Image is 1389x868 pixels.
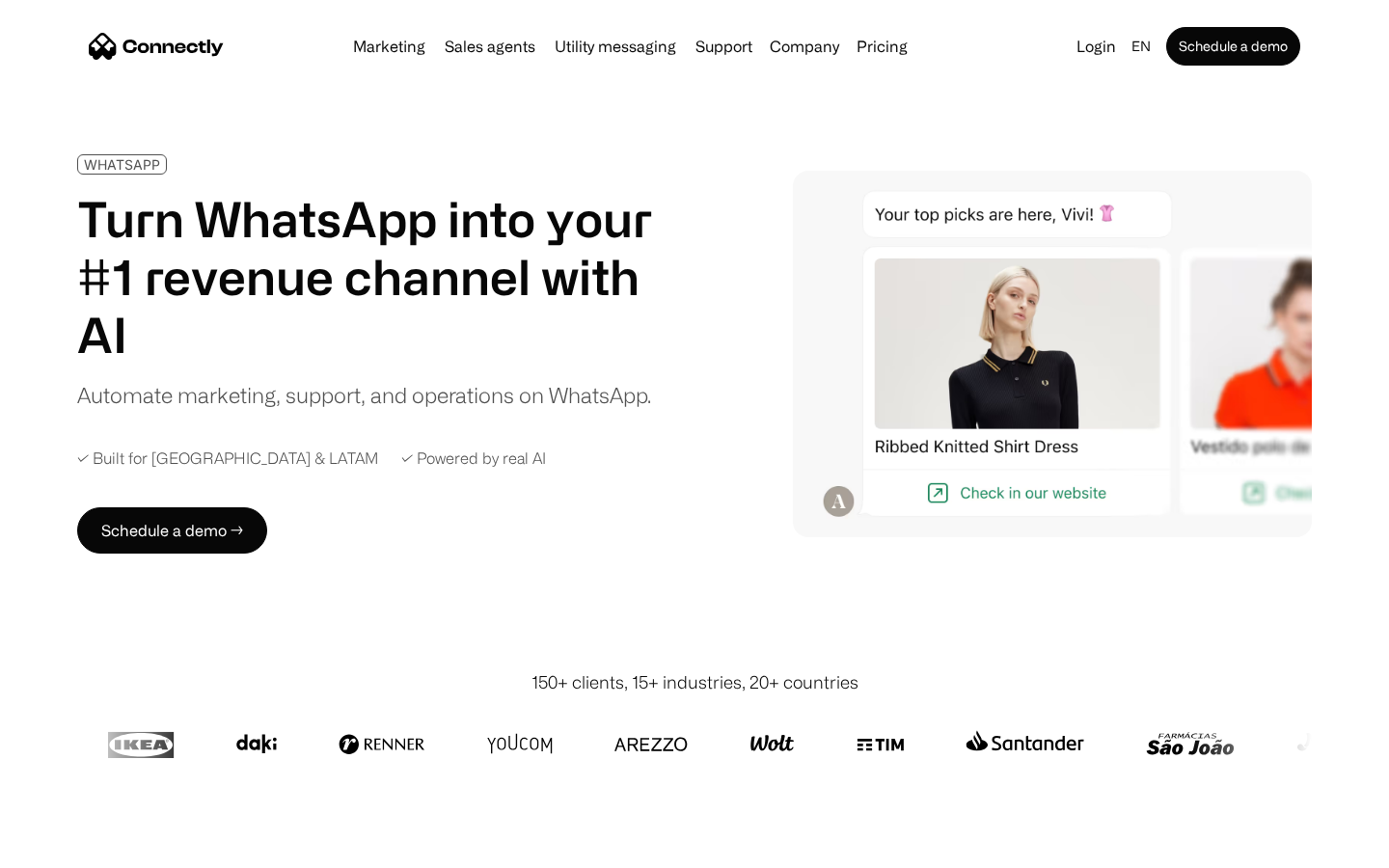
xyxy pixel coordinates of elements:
[1166,27,1300,66] a: Schedule a demo
[401,449,546,468] div: ✓ Powered by real AI
[84,157,160,172] div: WHATSAPP
[77,190,675,364] h1: Turn WhatsApp into your #1 revenue channel with AI
[1131,33,1151,60] div: en
[688,39,760,54] a: Support
[77,507,267,554] a: Schedule a demo →
[437,39,543,54] a: Sales agents
[39,834,116,861] ul: Language list
[345,39,433,54] a: Marketing
[770,33,839,60] div: Company
[1069,33,1124,60] a: Login
[531,669,858,695] div: 150+ clients, 15+ industries, 20+ countries
[19,832,116,861] aside: Language selected: English
[77,449,378,468] div: ✓ Built for [GEOGRAPHIC_DATA] & LATAM
[77,379,651,411] div: Automate marketing, support, and operations on WhatsApp.
[849,39,915,54] a: Pricing
[547,39,684,54] a: Utility messaging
